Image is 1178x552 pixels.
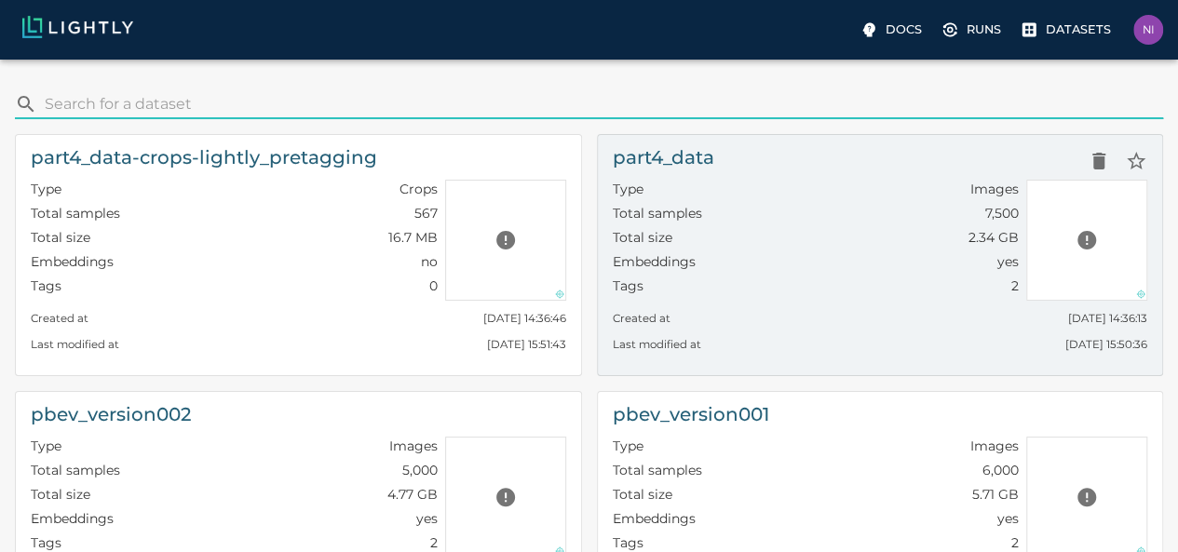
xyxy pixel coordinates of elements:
[982,461,1019,479] p: 6,000
[487,222,524,259] button: Preview cannot be loaded. Please ensure the datasource is configured correctly and that the refer...
[1065,338,1147,351] small: [DATE] 15:50:36
[1117,142,1155,180] button: Star dataset
[1016,15,1118,45] label: Datasets
[31,252,114,271] p: Embeddings
[414,204,438,222] p: 567
[429,276,438,295] p: 0
[613,204,702,222] p: Total samples
[613,180,643,198] p: Type
[597,134,1164,376] a: part4_dataDelete datasetStar datasetTypeImagesTotal samples7,500Total size2.34 GBEmbeddingsyesTag...
[613,142,714,172] h6: part4_data
[856,15,929,45] label: Docs
[886,20,922,38] p: Docs
[1080,142,1117,180] button: Delete dataset
[31,437,61,455] p: Type
[31,399,191,429] h6: pbev_version002
[487,338,566,351] small: [DATE] 15:51:43
[613,509,696,528] p: Embeddings
[388,228,438,247] p: 16.7 MB
[970,437,1019,455] p: Images
[937,15,1009,45] label: Runs
[31,461,120,479] p: Total samples
[22,16,133,38] img: Lightly
[487,478,524,516] button: Preview cannot be loaded. Please ensure the datasource is configured correctly and that the refer...
[1046,20,1111,38] p: Datasets
[1011,533,1019,552] p: 2
[613,437,643,455] p: Type
[613,533,643,552] p: Tags
[967,20,1001,38] p: Runs
[15,134,582,376] a: part4_data-crops-lightly_pretaggingTypeCropsTotal samples567Total size16.7 MBEmbeddingsnoTags0Pre...
[31,485,90,504] p: Total size
[1068,478,1105,516] button: Preview cannot be loaded. Please ensure the datasource is configured correctly and that the refer...
[31,204,120,222] p: Total samples
[31,180,61,198] p: Type
[416,509,438,528] p: yes
[1126,9,1171,50] label: nischal.s2@kpit.com
[970,180,1019,198] p: Images
[402,461,438,479] p: 5,000
[613,338,701,351] small: Last modified at
[1011,276,1019,295] p: 2
[31,228,90,247] p: Total size
[997,509,1019,528] p: yes
[399,180,438,198] p: Crops
[613,461,702,479] p: Total samples
[430,533,438,552] p: 2
[1068,312,1147,325] small: [DATE] 14:36:13
[483,312,566,325] small: [DATE] 14:36:46
[613,228,672,247] p: Total size
[31,276,61,295] p: Tags
[968,228,1019,247] p: 2.34 GB
[31,142,377,172] h6: part4_data-crops-lightly_pretagging
[421,252,438,271] p: no
[613,252,696,271] p: Embeddings
[997,252,1019,271] p: yes
[613,399,769,429] h6: pbev_version001
[1068,222,1105,259] button: Preview cannot be loaded. Please ensure the datasource is configured correctly and that the refer...
[45,89,1156,119] input: search
[31,338,119,351] small: Last modified at
[972,485,1019,504] p: 5.71 GB
[387,485,438,504] p: 4.77 GB
[31,533,61,552] p: Tags
[389,437,438,455] p: Images
[985,204,1019,222] p: 7,500
[613,276,643,295] p: Tags
[613,485,672,504] p: Total size
[31,312,88,325] small: Created at
[613,312,670,325] small: Created at
[31,509,114,528] p: Embeddings
[1133,15,1163,45] img: nischal.s2@kpit.com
